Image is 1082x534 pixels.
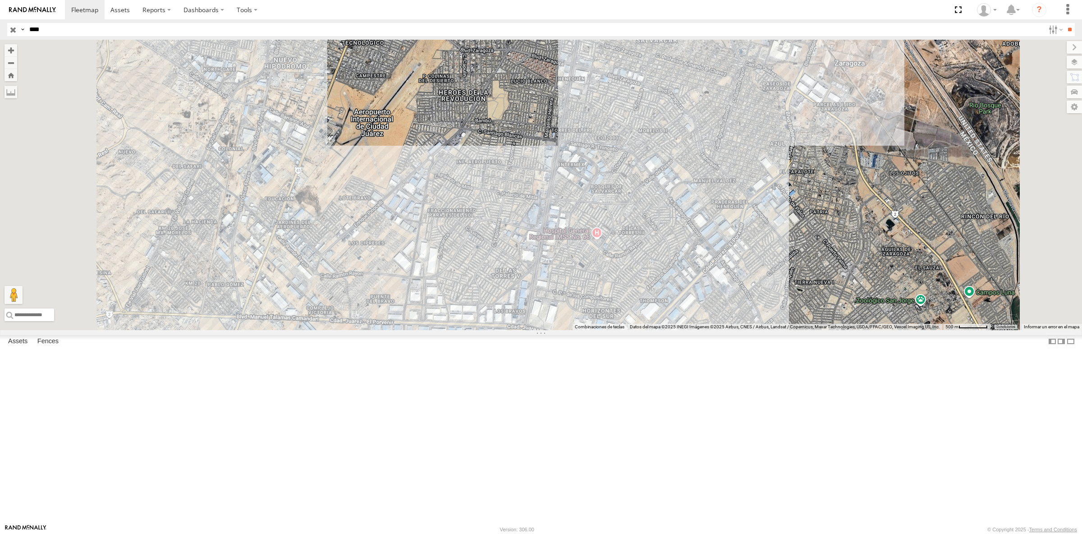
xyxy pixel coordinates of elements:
[19,23,26,36] label: Search Query
[5,86,17,98] label: Measure
[9,7,56,13] img: rand-logo.svg
[996,325,1015,329] a: Condiciones
[1045,23,1064,36] label: Search Filter Options
[943,324,990,330] button: Escala del mapa: 500 m por 61 píxeles
[1057,335,1066,348] label: Dock Summary Table to the Right
[1067,101,1082,113] label: Map Settings
[5,56,17,69] button: Zoom out
[1066,335,1075,348] label: Hide Summary Table
[945,324,958,329] span: 500 m
[1048,335,1057,348] label: Dock Summary Table to the Left
[4,335,32,348] label: Assets
[5,286,23,304] button: Arrastra el hombrecito naranja al mapa para abrir Street View
[5,44,17,56] button: Zoom in
[5,69,17,81] button: Zoom Home
[630,324,940,329] span: Datos del mapa ©2025 INEGI Imágenes ©2025 Airbus, CNES / Airbus, Landsat / Copernicus, Maxar Tech...
[5,525,46,534] a: Visit our Website
[1029,527,1077,532] a: Terms and Conditions
[987,527,1077,532] div: © Copyright 2025 -
[974,3,1000,17] div: Roberto Garcia
[1032,3,1046,17] i: ?
[1024,324,1079,329] a: Informar un error en el mapa
[33,335,63,348] label: Fences
[500,527,534,532] div: Version: 306.00
[575,324,624,330] button: Combinaciones de teclas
